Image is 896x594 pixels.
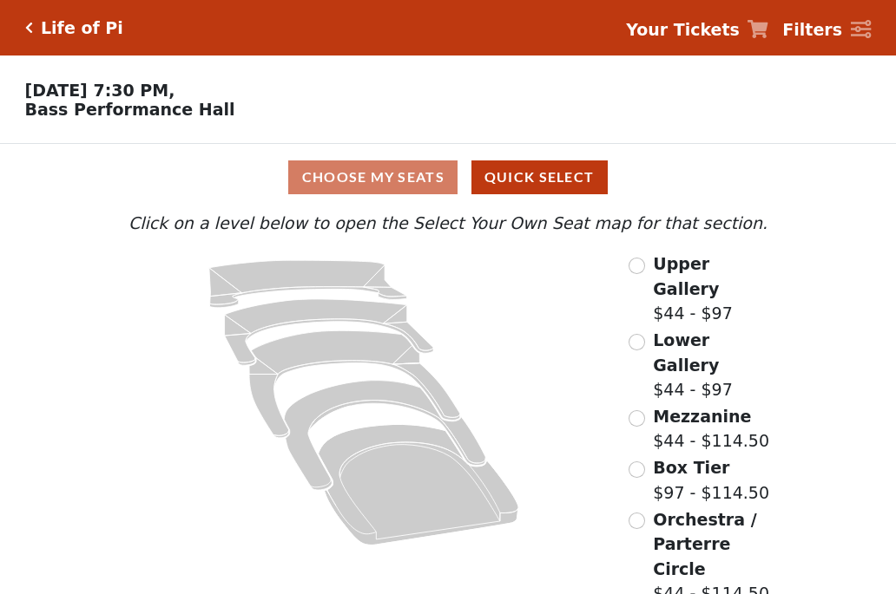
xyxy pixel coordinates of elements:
[653,328,772,402] label: $44 - $97
[225,299,434,365] path: Lower Gallery - Seats Available: 53
[471,160,608,194] button: Quick Select
[653,458,729,477] span: Box Tier
[782,20,842,39] strong: Filters
[653,251,772,326] label: $44 - $97
[653,254,719,298] span: Upper Gallery
[626,20,740,39] strong: Your Tickets
[124,211,772,236] p: Click on a level below to open the Select Your Own Seat map for that section.
[209,260,407,308] path: Upper Gallery - Seats Available: 311
[653,455,769,505] label: $97 - $114.50
[626,17,768,42] a: Your Tickets
[319,425,519,545] path: Orchestra / Parterre Circle - Seats Available: 12
[653,407,751,426] span: Mezzanine
[653,404,769,454] label: $44 - $114.50
[782,17,871,42] a: Filters
[25,22,33,34] a: Click here to go back to filters
[653,510,756,578] span: Orchestra / Parterre Circle
[653,330,719,375] span: Lower Gallery
[41,18,123,38] h5: Life of Pi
